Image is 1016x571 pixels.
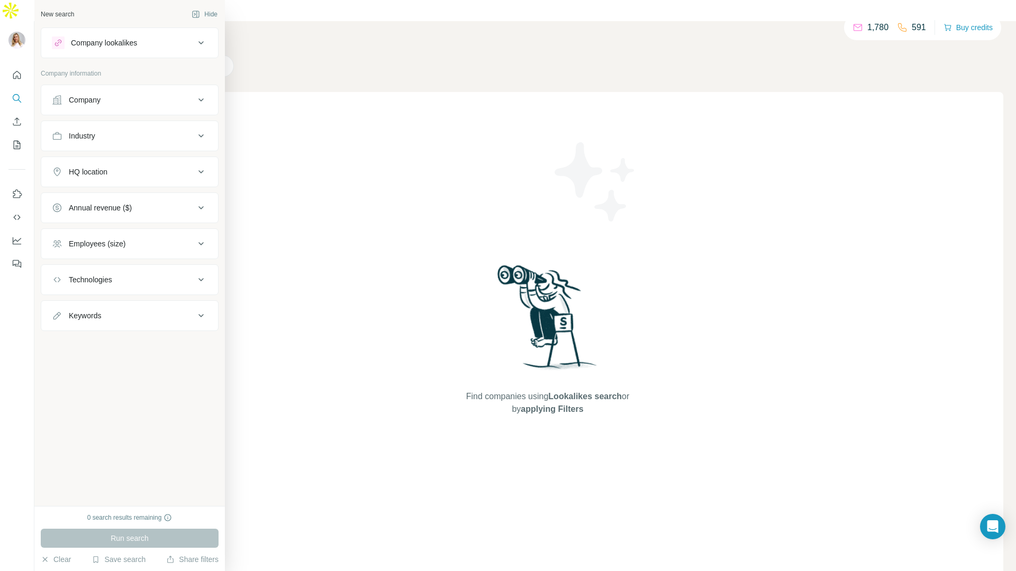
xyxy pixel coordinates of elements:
div: Industry [69,131,95,141]
span: Find companies using or by [463,390,632,416]
button: Use Surfe on LinkedIn [8,185,25,204]
button: Annual revenue ($) [41,195,218,220]
button: Employees (size) [41,231,218,256]
button: Use Surfe API [8,208,25,227]
div: Company [69,95,101,105]
div: Company lookalikes [71,38,137,48]
div: 0 search results remaining [87,513,173,522]
h4: Search [92,34,1003,49]
button: Hide [184,6,225,22]
div: HQ location [69,167,107,177]
button: Industry [41,123,218,149]
div: New search [41,10,74,19]
button: Share filters [166,554,219,565]
p: 1,780 [867,21,888,34]
button: Keywords [41,303,218,328]
button: Feedback [8,254,25,273]
button: HQ location [41,159,218,185]
button: Save search [92,554,146,565]
button: My lists [8,135,25,154]
button: Dashboard [8,231,25,250]
p: 591 [912,21,926,34]
img: Surfe Illustration - Woman searching with binoculars [493,262,603,380]
div: Technologies [69,274,112,285]
button: Company lookalikes [41,30,218,56]
span: applying Filters [521,404,583,413]
div: Keywords [69,310,101,321]
button: Enrich CSV [8,112,25,131]
span: Lookalikes search [548,392,622,401]
button: Clear [41,554,71,565]
button: Technologies [41,267,218,292]
button: Company [41,87,218,113]
button: Buy credits [944,20,993,35]
div: Annual revenue ($) [69,202,132,213]
img: Surfe Illustration - Stars [548,134,643,229]
button: Quick start [8,66,25,85]
div: Employees (size) [69,238,125,249]
div: Open Intercom Messenger [980,514,1005,539]
button: Search [8,89,25,108]
p: Company information [41,69,219,78]
img: Avatar [8,32,25,49]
